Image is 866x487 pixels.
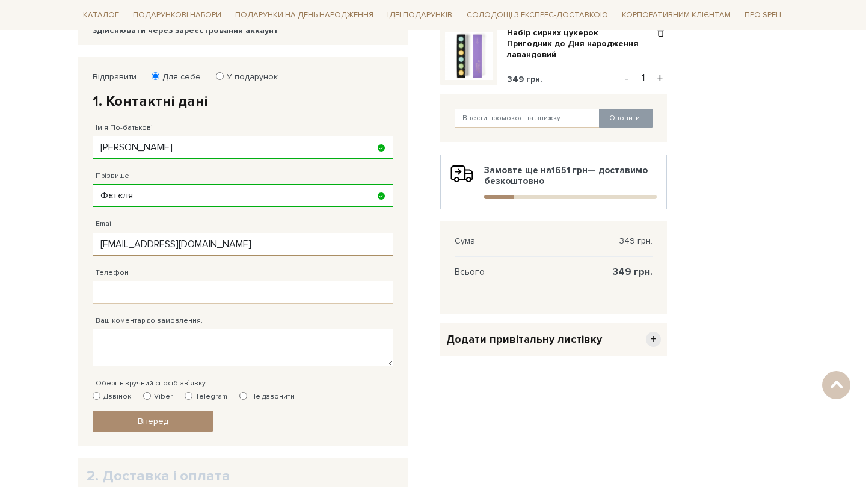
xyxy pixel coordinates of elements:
[96,316,203,326] label: Ваш коментар до замовлення.
[507,28,654,61] a: Набір сирних цукерок Пригодник до Дня народження лавандовий
[219,72,278,82] label: У подарунок
[78,6,124,25] a: Каталог
[446,332,602,346] span: Додати привітальну листівку
[599,109,653,128] button: Оновити
[143,392,151,400] input: Viber
[507,74,542,84] span: 349 грн.
[445,32,493,80] img: Набір сирних цукерок Пригодник до Дня народження лавандовий
[462,5,613,25] a: Солодощі з експрес-доставкою
[239,392,247,400] input: Не дзвонити
[143,391,173,402] label: Viber
[455,109,600,128] input: Ввести промокод на знижку
[455,236,475,247] span: Сума
[138,416,168,426] span: Вперед
[621,69,633,87] button: -
[450,165,657,199] div: Замовте ще на — доставимо безкоштовно
[740,6,788,25] a: Про Spell
[96,171,129,182] label: Прізвище
[646,332,661,347] span: +
[216,72,224,80] input: У подарунок
[619,236,653,247] span: 349 грн.
[653,69,667,87] button: +
[87,467,399,485] h2: 2. Доставка і оплата
[455,266,485,277] span: Всього
[93,392,100,400] input: Дзвінок
[617,6,735,25] a: Корпоративним клієнтам
[382,6,457,25] a: Ідеї подарунків
[93,92,393,111] h2: 1. Контактні дані
[128,6,226,25] a: Подарункові набори
[96,123,153,133] label: Ім'я По-батькові
[185,392,192,400] input: Telegram
[230,6,378,25] a: Подарунки на День народження
[96,268,129,278] label: Телефон
[96,219,113,230] label: Email
[613,266,653,277] span: 349 грн.
[239,391,295,402] label: Не дзвонити
[155,72,201,82] label: Для себе
[185,391,227,402] label: Telegram
[551,165,588,176] b: 1651 грн
[96,378,207,389] label: Оберіть зручний спосіб зв`язку:
[93,391,131,402] label: Дзвінок
[93,72,137,82] label: Відправити
[152,72,159,80] input: Для себе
